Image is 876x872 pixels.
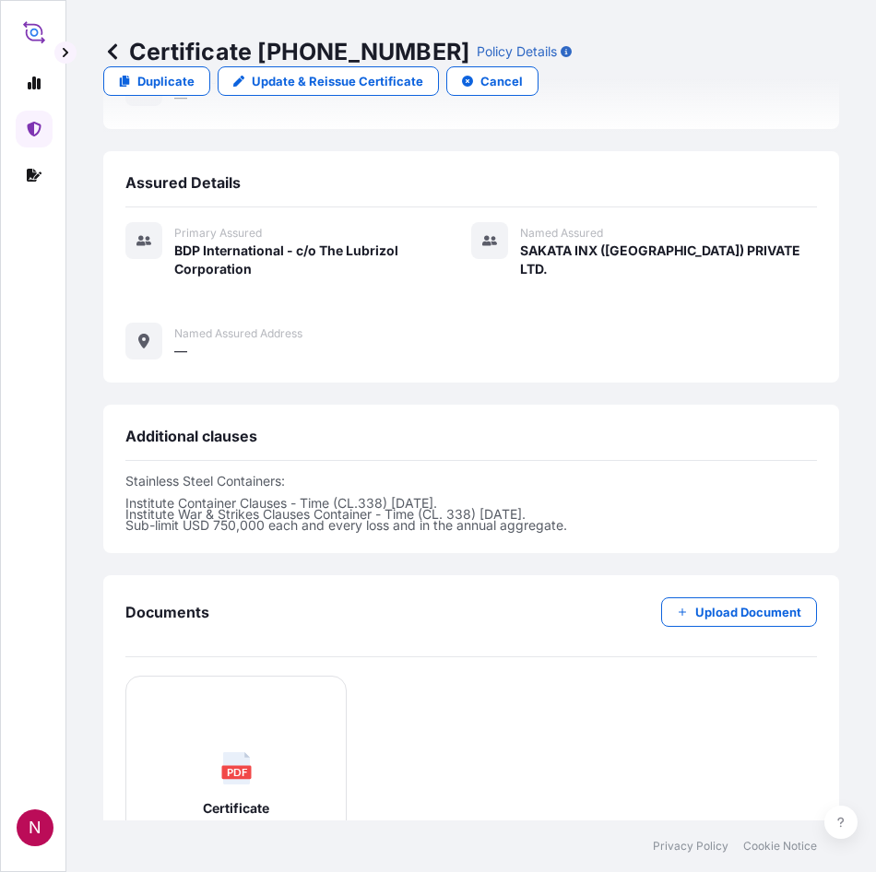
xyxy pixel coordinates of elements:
[125,476,817,531] p: Stainless Steel Containers: Institute Container Clauses - Time (CL.338) [DATE]. Institute War & S...
[743,839,817,854] a: Cookie Notice
[695,603,801,621] p: Upload Document
[103,37,469,66] p: Certificate [PHONE_NUMBER]
[653,839,728,854] a: Privacy Policy
[480,72,523,90] p: Cancel
[203,799,269,818] span: Certificate
[125,427,257,445] span: Additional clauses
[446,66,539,96] button: Cancel
[174,242,471,278] span: BDP International - c/o The Lubrizol Corporation
[174,226,262,241] span: Primary assured
[174,342,187,360] span: —
[520,242,817,278] span: SAKATA INX ([GEOGRAPHIC_DATA]) PRIVATE LTD.
[103,66,210,96] a: Duplicate
[252,72,423,90] p: Update & Reissue Certificate
[174,326,302,341] span: Named Assured Address
[125,603,209,621] span: Documents
[29,819,41,837] span: N
[226,765,247,777] text: PDF
[661,597,817,627] button: Upload Document
[218,66,439,96] a: Update & Reissue Certificate
[477,42,557,61] p: Policy Details
[137,72,195,90] p: Duplicate
[520,226,603,241] span: Named Assured
[125,173,241,192] span: Assured Details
